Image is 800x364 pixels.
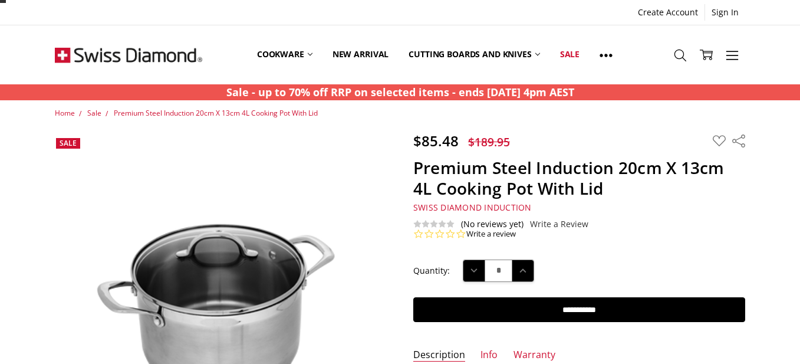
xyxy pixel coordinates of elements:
a: Write a review [466,229,516,240]
a: Info [480,349,498,362]
span: Swiss Diamond Induction [413,202,532,213]
a: Show All [590,28,623,81]
a: Cookware [247,28,322,81]
a: Create Account [631,4,704,21]
a: Write a Review [530,219,588,229]
span: (No reviews yet) [461,219,524,229]
h1: Premium Steel Induction 20cm X 13cm 4L Cooking Pot With Lid [413,158,745,199]
span: Sale [60,138,77,148]
a: Description [413,349,465,362]
a: New arrival [322,28,399,81]
a: Cutting boards and knives [399,28,550,81]
strong: Sale - up to 70% off RRP on selected items - ends [DATE] 4pm AEST [226,85,574,99]
span: $189.95 [468,134,510,150]
img: Free Shipping On Every Order [55,25,202,84]
a: Warranty [513,349,555,362]
a: Sign In [705,4,745,21]
a: Sale [550,28,590,81]
a: Sale [87,108,101,118]
span: $85.48 [413,131,459,150]
label: Quantity: [413,264,450,277]
a: Home [55,108,75,118]
a: Premium Steel Induction 20cm X 13cm 4L Cooking Pot With Lid [114,108,318,118]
